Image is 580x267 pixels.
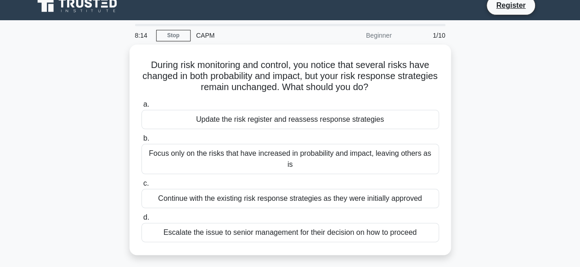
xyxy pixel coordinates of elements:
div: CAPM [191,26,317,45]
div: Escalate the issue to senior management for their decision on how to proceed [141,223,439,242]
h5: During risk monitoring and control, you notice that several risks have changed in both probabilit... [141,59,440,93]
a: Stop [156,30,191,41]
div: Beginner [317,26,397,45]
span: a. [143,100,149,108]
span: d. [143,213,149,221]
span: b. [143,134,149,142]
div: Focus only on the risks that have increased in probability and impact, leaving others as is [141,144,439,174]
div: 1/10 [397,26,451,45]
div: Continue with the existing risk response strategies as they were initially approved [141,189,439,208]
span: c. [143,179,149,187]
div: Update the risk register and reassess response strategies [141,110,439,129]
div: 8:14 [130,26,156,45]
